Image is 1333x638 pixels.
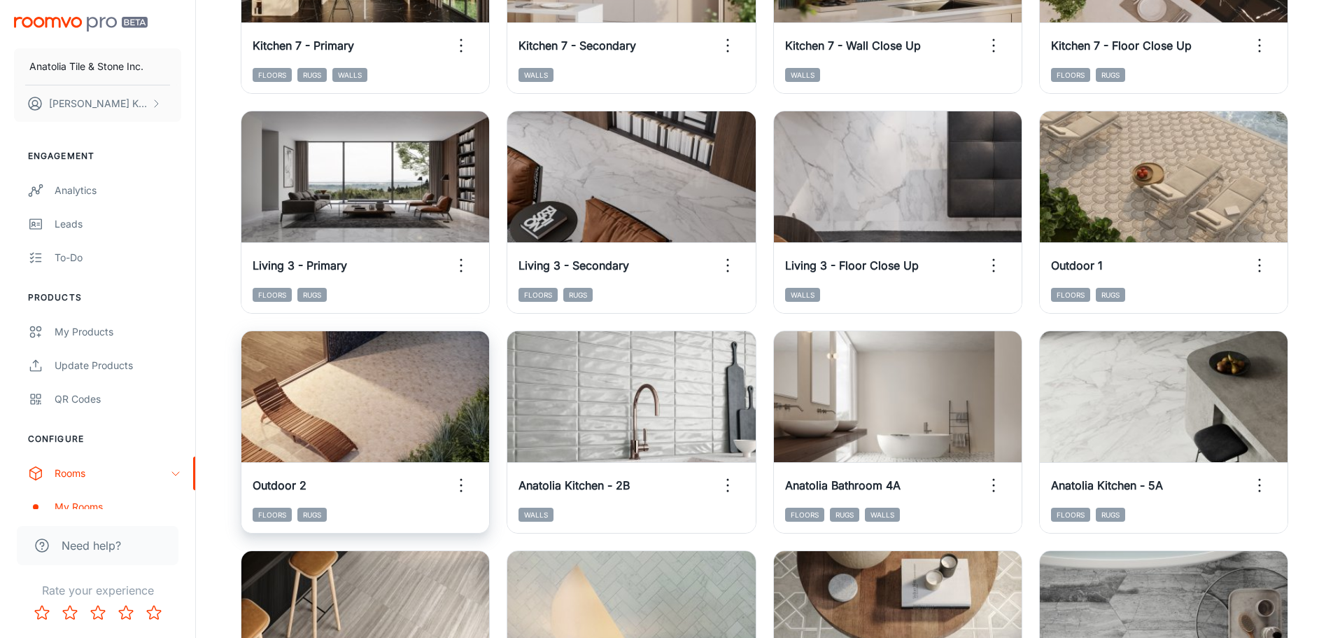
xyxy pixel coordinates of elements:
div: QR Codes [55,391,181,407]
h6: Living 3 - Secondary [519,257,629,274]
h6: Anatolia Kitchen - 2B [519,477,630,494]
button: Rate 5 star [140,599,168,627]
h6: Anatolia Kitchen - 5A [1051,477,1163,494]
h6: Kitchen 7 - Wall Close Up [785,37,921,54]
button: Rate 3 star [84,599,112,627]
span: Rugs [563,288,593,302]
h6: Kitchen 7 - Secondary [519,37,636,54]
h6: Outdoor 2 [253,477,306,494]
span: Rugs [1096,288,1125,302]
button: Rate 4 star [112,599,140,627]
div: My Rooms [55,499,181,515]
span: Walls [865,508,900,522]
span: Walls [785,68,820,82]
span: Floors [253,68,292,82]
span: Floors [1051,68,1090,82]
img: Roomvo PRO Beta [14,17,148,32]
button: Rate 2 star [56,599,84,627]
span: Walls [519,508,553,522]
p: [PERSON_NAME] Kundargi [49,96,148,111]
div: Analytics [55,183,181,198]
span: Floors [1051,288,1090,302]
span: Floors [253,508,292,522]
span: Rugs [297,508,327,522]
div: My Products [55,324,181,340]
span: Walls [519,68,553,82]
h6: Living 3 - Floor Close Up [785,257,919,274]
span: Need help? [62,537,121,554]
div: Leads [55,216,181,232]
div: To-do [55,250,181,265]
h6: Outdoor 1 [1051,257,1103,274]
button: [PERSON_NAME] Kundargi [14,85,181,122]
span: Rugs [297,68,327,82]
span: Rugs [297,288,327,302]
span: Rugs [1096,68,1125,82]
span: Walls [332,68,367,82]
span: Floors [785,508,824,522]
span: Rugs [830,508,859,522]
h6: Living 3 - Primary [253,257,347,274]
button: Rate 1 star [28,599,56,627]
div: Rooms [55,466,170,481]
h6: Anatolia Bathroom 4A [785,477,901,494]
span: Floors [253,288,292,302]
span: Floors [519,288,558,302]
div: Update Products [55,358,181,373]
span: Floors [1051,508,1090,522]
span: Walls [785,288,820,302]
span: Rugs [1096,508,1125,522]
h6: Kitchen 7 - Primary [253,37,354,54]
p: Anatolia Tile & Stone Inc. [29,59,143,74]
p: Rate your experience [11,582,184,599]
button: Anatolia Tile & Stone Inc. [14,48,181,85]
h6: Kitchen 7 - Floor Close Up [1051,37,1192,54]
